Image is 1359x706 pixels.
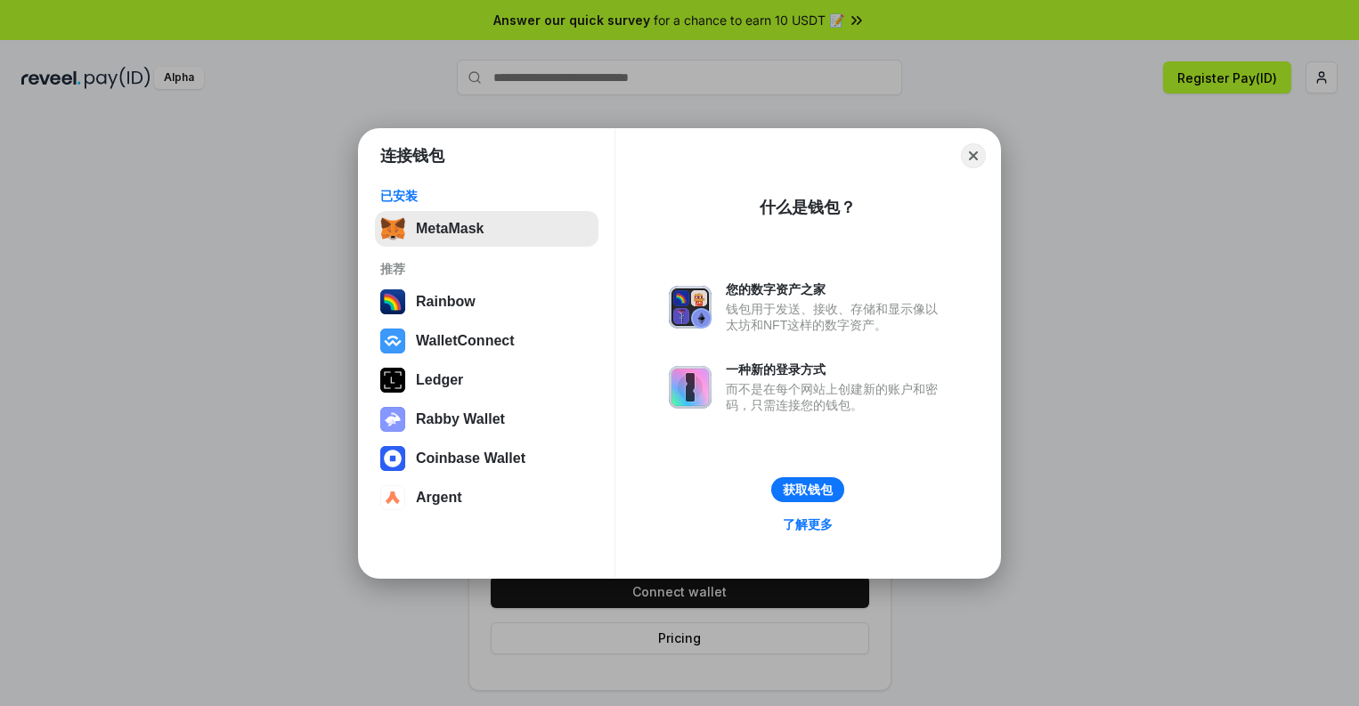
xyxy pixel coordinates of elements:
div: Rainbow [416,294,476,310]
div: Coinbase Wallet [416,450,525,467]
div: 而不是在每个网站上创建新的账户和密码，只需连接您的钱包。 [726,381,947,413]
img: svg+xml,%3Csvg%20xmlns%3D%22http%3A%2F%2Fwww.w3.org%2F2000%2Fsvg%22%20fill%3D%22none%22%20viewBox... [669,286,712,329]
a: 了解更多 [772,513,843,536]
button: Argent [375,480,598,515]
div: 一种新的登录方式 [726,361,947,377]
img: svg+xml,%3Csvg%20width%3D%2228%22%20height%3D%2228%22%20viewBox%3D%220%200%2028%2028%22%20fill%3D... [380,329,405,353]
div: 什么是钱包？ [760,197,856,218]
div: WalletConnect [416,333,515,349]
img: svg+xml,%3Csvg%20xmlns%3D%22http%3A%2F%2Fwww.w3.org%2F2000%2Fsvg%22%20fill%3D%22none%22%20viewBox... [669,366,712,409]
button: Close [961,143,986,168]
div: 钱包用于发送、接收、存储和显示像以太坊和NFT这样的数字资产。 [726,301,947,333]
button: 获取钱包 [771,477,844,502]
button: Coinbase Wallet [375,441,598,476]
div: 推荐 [380,261,593,277]
img: svg+xml,%3Csvg%20fill%3D%22none%22%20height%3D%2233%22%20viewBox%3D%220%200%2035%2033%22%20width%... [380,216,405,241]
div: 了解更多 [783,516,833,532]
img: svg+xml,%3Csvg%20width%3D%2228%22%20height%3D%2228%22%20viewBox%3D%220%200%2028%2028%22%20fill%3D... [380,446,405,471]
div: Rabby Wallet [416,411,505,427]
div: 已安装 [380,188,593,204]
img: svg+xml,%3Csvg%20xmlns%3D%22http%3A%2F%2Fwww.w3.org%2F2000%2Fsvg%22%20fill%3D%22none%22%20viewBox... [380,407,405,432]
button: Rabby Wallet [375,402,598,437]
button: Rainbow [375,284,598,320]
button: WalletConnect [375,323,598,359]
button: Ledger [375,362,598,398]
div: MetaMask [416,221,484,237]
img: svg+xml,%3Csvg%20width%3D%2228%22%20height%3D%2228%22%20viewBox%3D%220%200%2028%2028%22%20fill%3D... [380,485,405,510]
h1: 连接钱包 [380,145,444,166]
img: svg+xml,%3Csvg%20width%3D%22120%22%20height%3D%22120%22%20viewBox%3D%220%200%20120%20120%22%20fil... [380,289,405,314]
div: 您的数字资产之家 [726,281,947,297]
div: Argent [416,490,462,506]
img: svg+xml,%3Csvg%20xmlns%3D%22http%3A%2F%2Fwww.w3.org%2F2000%2Fsvg%22%20width%3D%2228%22%20height%3... [380,368,405,393]
div: 获取钱包 [783,482,833,498]
div: Ledger [416,372,463,388]
button: MetaMask [375,211,598,247]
